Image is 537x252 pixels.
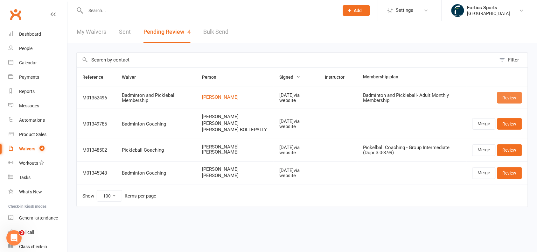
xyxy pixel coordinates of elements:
[19,215,58,220] div: General attendance
[19,161,38,166] div: Workouts
[19,60,37,65] div: Calendar
[187,28,191,35] span: 4
[358,68,467,87] th: Membership plan
[8,113,67,127] a: Automations
[82,73,110,81] button: Reference
[279,119,314,129] div: [DATE] via website
[125,193,156,199] div: items per page
[8,27,67,41] a: Dashboard
[497,92,522,104] a: Review
[82,121,110,127] div: M01349785
[122,93,191,103] div: Badminton and Pickleball Membership
[202,73,223,81] button: Person
[497,118,522,130] a: Review
[325,75,352,80] span: Instructor
[363,145,461,155] div: Pickelball Coaching - Group Intermediate (Dupr 3.0-3.99)
[122,170,191,176] div: Badminton Coaching
[203,21,228,43] a: Bulk Send
[122,73,143,81] button: Waiver
[19,230,34,235] div: Roll call
[202,173,268,178] span: [PERSON_NAME]
[279,145,314,155] div: [DATE] via website
[202,121,268,126] span: [PERSON_NAME]
[202,95,268,100] a: [PERSON_NAME]
[279,75,300,80] span: Signed
[8,156,67,170] a: Workouts
[122,75,143,80] span: Waiver
[77,21,106,43] a: My Waivers
[122,148,191,153] div: Pickleball Coaching
[19,103,39,108] div: Messages
[8,70,67,84] a: Payments
[343,5,370,16] button: Add
[8,6,24,22] a: Clubworx
[279,168,314,178] div: [DATE] via website
[497,167,522,179] a: Review
[82,148,110,153] div: M01348502
[19,118,45,123] div: Automations
[202,167,268,172] span: [PERSON_NAME]
[119,21,131,43] a: Sent
[19,32,41,37] div: Dashboard
[8,170,67,185] a: Tasks
[396,3,414,18] span: Settings
[19,244,47,249] div: Class check-in
[279,93,314,103] div: [DATE] via website
[6,230,22,246] iframe: Intercom live chat
[451,4,464,17] img: thumb_image1743802567.png
[508,56,519,64] div: Filter
[8,225,67,240] a: Roll call
[82,190,156,202] div: Show
[19,132,46,137] div: Product Sales
[354,8,362,13] span: Add
[19,175,31,180] div: Tasks
[39,146,45,151] span: 4
[8,142,67,156] a: Waivers 4
[202,144,268,155] span: [PERSON_NAME] [PERSON_NAME]
[472,144,496,156] a: Merge
[19,46,32,51] div: People
[82,170,110,176] div: M01345348
[19,146,35,151] div: Waivers
[325,73,352,81] button: Instructor
[122,121,191,127] div: Badminton Coaching
[497,144,522,156] a: Review
[8,211,67,225] a: General attendance kiosk mode
[363,93,461,103] div: Badminton and Pickleball- Adult Monthly Membership
[19,75,39,80] div: Payments
[8,41,67,56] a: People
[8,99,67,113] a: Messages
[82,95,110,101] div: M01352496
[202,127,268,133] span: [PERSON_NAME] BOLLEPALLY
[77,53,496,67] input: Search by contact
[496,53,528,67] button: Filter
[8,127,67,142] a: Product Sales
[472,167,496,179] a: Merge
[8,185,67,199] a: What's New
[467,11,510,16] div: [GEOGRAPHIC_DATA]
[8,84,67,99] a: Reports
[202,75,223,80] span: Person
[19,230,24,235] span: 2
[202,114,268,119] span: [PERSON_NAME]
[84,6,335,15] input: Search...
[19,189,42,194] div: What's New
[143,21,191,43] button: Pending Review4
[279,73,300,81] button: Signed
[19,89,35,94] div: Reports
[8,56,67,70] a: Calendar
[82,75,110,80] span: Reference
[472,118,496,130] a: Merge
[467,5,510,11] div: Fortius Sports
